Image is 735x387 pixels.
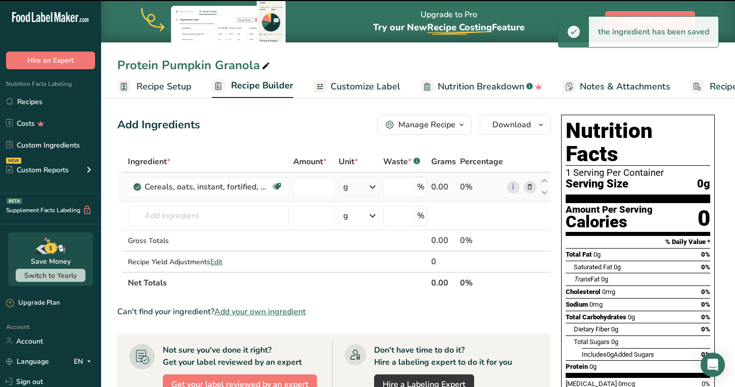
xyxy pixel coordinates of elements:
[574,275,600,283] span: Fat
[701,353,725,377] div: Open Intercom Messenger
[563,75,670,98] a: Notes & Attachments
[117,306,551,318] div: Can't find your ingredient?
[377,115,472,135] button: Manage Recipe
[128,257,289,267] div: Recipe Yield Adjustments
[589,17,718,47] div: the ingredient has been saved
[701,263,710,271] span: 0%
[566,168,710,178] div: 1 Serving Per Container
[31,256,71,267] div: Save Money
[460,181,503,193] div: 0%
[431,156,456,168] span: Grams
[163,344,302,368] div: Not sure you've done it right? Get your label reviewed by an expert
[429,272,458,293] th: 0.00
[331,80,400,93] span: Customize Label
[293,156,327,168] span: Amount
[74,355,95,367] div: EN
[566,363,588,370] span: Protein
[566,313,626,321] span: Total Carbohydrates
[128,206,289,226] input: Add Ingredient
[589,301,603,308] span: 0mg
[6,353,49,370] a: Language
[16,269,85,282] button: Switch to Yearly
[698,205,710,232] div: 0
[128,235,289,246] div: Gross Totals
[611,338,618,346] span: 0g
[582,351,654,358] span: Includes Added Sugars
[492,119,531,131] span: Download
[605,11,695,31] button: Upgrade to Pro
[398,119,455,131] div: Manage Recipe
[6,298,60,308] div: Upgrade Plan
[339,156,358,168] span: Unit
[431,256,456,268] div: 0
[460,234,503,247] div: 0%
[421,75,542,98] a: Nutrition Breakdown
[566,215,653,229] div: Calories
[117,56,272,74] div: Protein Pumpkin Granola
[701,251,710,258] span: 0%
[210,257,222,267] span: Edit
[701,301,710,308] span: 0%
[589,363,596,370] span: 0g
[373,1,525,42] div: Upgrade to Pro
[6,158,21,164] div: NEW
[231,79,293,92] span: Recipe Builder
[480,115,551,135] button: Download
[6,165,69,175] div: Custom Reports
[136,80,192,93] span: Recipe Setup
[460,156,503,168] span: Percentage
[611,325,618,333] span: 0g
[214,306,306,318] span: Add your own ingredient
[574,325,610,333] span: Dietary Fiber
[566,251,592,258] span: Total Fat
[622,15,678,27] span: Upgrade to Pro
[6,52,95,69] button: Hire an Expert
[602,288,615,296] span: 0mg
[212,74,293,99] a: Recipe Builder
[343,181,348,193] div: g
[566,119,710,166] h1: Nutrition Facts
[117,117,200,133] div: Add Ingredients
[117,75,192,98] a: Recipe Setup
[574,263,612,271] span: Saturated Fat
[566,301,588,308] span: Sodium
[607,351,614,358] span: 0g
[427,21,492,33] span: Recipe Costing
[601,275,608,283] span: 0g
[628,313,635,321] span: 0g
[697,178,710,190] span: 0g
[24,271,77,280] span: Switch to Yearly
[507,181,520,193] a: i
[383,156,420,168] div: Waste
[431,234,456,247] div: 0.00
[438,80,524,93] span: Nutrition Breakdown
[458,272,505,293] th: 0%
[374,344,512,368] div: Don't have time to do it? Hire a labeling expert to do it for you
[701,288,710,296] span: 0%
[128,156,170,168] span: Ingredient
[593,251,601,258] span: 0g
[701,325,710,333] span: 0%
[701,313,710,321] span: 0%
[574,275,590,283] i: Trans
[7,198,22,204] div: BETA
[373,21,525,33] span: Try our New Feature
[145,181,271,193] div: Cereals, oats, instant, fortified, maple and brown sugar, dry
[126,272,429,293] th: Net Totals
[566,205,653,215] div: Amount Per Serving
[431,181,456,193] div: 0.00
[580,80,670,93] span: Notes & Attachments
[343,210,348,222] div: g
[701,351,710,358] span: 0%
[566,288,601,296] span: Cholesterol
[614,263,621,271] span: 0g
[313,75,400,98] a: Customize Label
[566,178,628,190] span: Serving Size
[566,236,710,248] section: % Daily Value *
[574,338,610,346] span: Total Sugars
